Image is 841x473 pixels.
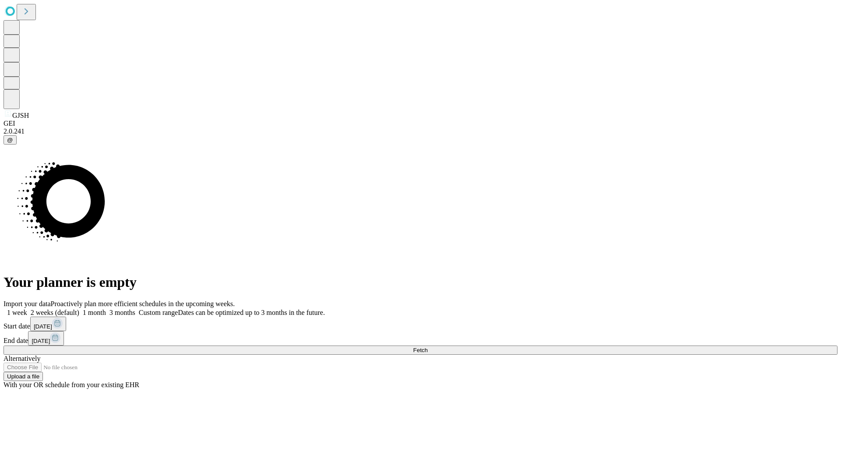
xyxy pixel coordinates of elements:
h1: Your planner is empty [4,274,837,290]
button: @ [4,135,17,145]
span: [DATE] [34,323,52,330]
span: 2 weeks (default) [31,309,79,316]
span: 1 month [83,309,106,316]
button: [DATE] [28,331,64,346]
span: Proactively plan more efficient schedules in the upcoming weeks. [51,300,235,307]
button: Upload a file [4,372,43,381]
span: Dates can be optimized up to 3 months in the future. [178,309,325,316]
div: GEI [4,120,837,127]
div: End date [4,331,837,346]
span: Alternatively [4,355,40,362]
span: Import your data [4,300,51,307]
div: 2.0.241 [4,127,837,135]
span: @ [7,137,13,143]
button: [DATE] [30,317,66,331]
span: 1 week [7,309,27,316]
div: Start date [4,317,837,331]
span: Custom range [139,309,178,316]
span: GJSH [12,112,29,119]
button: Fetch [4,346,837,355]
span: 3 months [110,309,135,316]
span: [DATE] [32,338,50,344]
span: Fetch [413,347,428,353]
span: With your OR schedule from your existing EHR [4,381,139,388]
